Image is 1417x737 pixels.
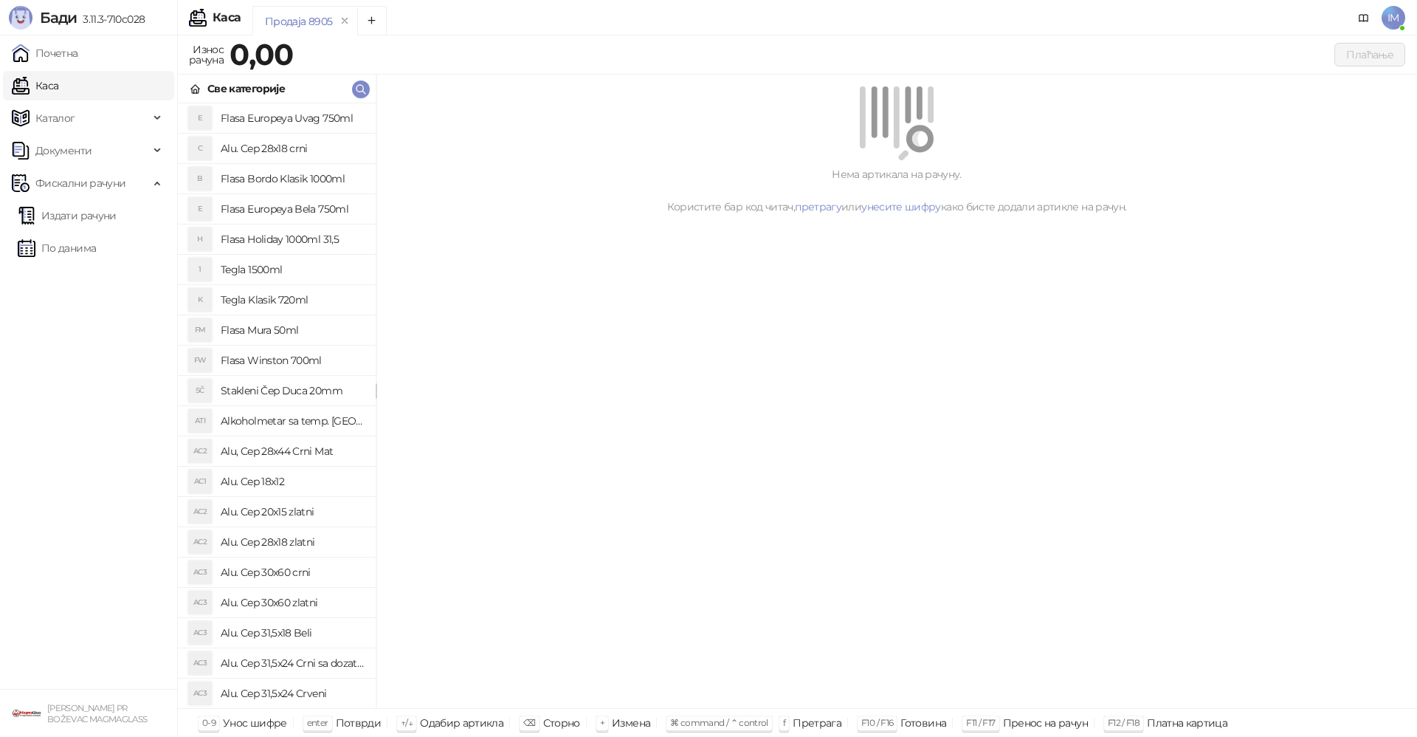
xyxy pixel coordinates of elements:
[861,717,893,728] span: F10 / F16
[221,379,364,402] h4: Stakleni Čep Duca 20mm
[221,621,364,645] h4: Alu. Cep 31,5x18 Beli
[207,80,285,97] div: Све категорије
[188,470,212,493] div: AC1
[35,168,125,198] span: Фискални рачуни
[1003,713,1088,733] div: Пренос на рачун
[202,717,216,728] span: 0-9
[188,258,212,281] div: 1
[188,591,212,614] div: AC3
[188,621,212,645] div: AC3
[221,106,364,130] h4: Flasa Europeya Uvag 750ml
[188,137,212,160] div: C
[221,227,364,251] h4: Flasa Holiday 1000ml 31,5
[793,713,841,733] div: Претрага
[307,717,328,728] span: enter
[221,439,364,463] h4: Alu, Cep 28x44 Crni Mat
[188,349,212,372] div: FW
[178,103,376,708] div: grid
[1334,43,1405,66] button: Плаћање
[265,13,332,30] div: Продаја 8905
[18,201,117,230] a: Издати рачуни
[188,409,212,433] div: ATI
[1352,6,1376,30] a: Документација
[221,197,364,221] h4: Flasa Europeya Bela 750ml
[188,530,212,554] div: AC2
[188,500,212,524] div: AC2
[394,166,1399,215] div: Нема артикала на рачуну. Користите бар код читач, или како бисте додали артикле на рачун.
[221,682,364,705] h4: Alu. Cep 31,5x24 Crveni
[357,6,387,35] button: Add tab
[47,703,147,724] small: [PERSON_NAME] PR BOŽEVAC MAGMAGLASS
[670,717,768,728] span: ⌘ command / ⌃ control
[40,9,77,27] span: Бади
[795,200,841,213] a: претрагу
[188,106,212,130] div: E
[335,15,354,27] button: remove
[221,318,364,342] h4: Flasa Mura 50ml
[221,470,364,493] h4: Alu. Cep 18x12
[221,561,364,584] h4: Alu. Cep 30x60 crni
[900,713,946,733] div: Готовина
[188,651,212,675] div: AC3
[420,713,503,733] div: Одабир артикла
[612,713,650,733] div: Измена
[221,349,364,372] h4: Flasa Winston 700ml
[12,71,58,100] a: Каса
[221,288,364,312] h4: Tegla Klasik 720ml
[9,6,32,30] img: Logo
[221,500,364,524] h4: Alu. Cep 20x15 zlatni
[35,136,92,165] span: Документи
[221,409,364,433] h4: Alkoholmetar sa temp. [GEOGRAPHIC_DATA]
[188,227,212,251] div: H
[188,379,212,402] div: SČ
[188,167,212,191] div: B
[221,258,364,281] h4: Tegla 1500ml
[223,713,287,733] div: Унос шифре
[188,682,212,705] div: AC3
[783,717,785,728] span: f
[186,40,227,69] div: Износ рачуна
[523,717,535,728] span: ⌫
[221,167,364,191] h4: Flasa Bordo Klasik 1000ml
[188,561,212,584] div: AC3
[12,699,41,728] img: 64x64-companyLogo-1893ffd3-f8d7-40ed-872e-741d608dc9d9.png
[543,713,580,733] div: Сторно
[221,591,364,614] h4: Alu. Cep 30x60 zlatni
[188,288,212,312] div: K
[600,717,604,728] span: +
[401,717,413,728] span: ↑/↓
[336,713,382,733] div: Потврди
[35,103,75,133] span: Каталог
[221,530,364,554] h4: Alu. Cep 28x18 zlatni
[18,233,96,263] a: По данима
[77,13,145,26] span: 3.11.3-710c028
[966,717,995,728] span: F11 / F17
[188,197,212,221] div: E
[861,200,941,213] a: унесите шифру
[221,137,364,160] h4: Alu. Cep 28x18 crni
[1147,713,1227,733] div: Платна картица
[213,12,241,24] div: Каса
[188,439,212,463] div: AC2
[1108,717,1140,728] span: F12 / F18
[188,318,212,342] div: FM
[230,36,293,72] strong: 0,00
[1382,6,1405,30] span: IM
[12,38,78,68] a: Почетна
[221,651,364,675] h4: Alu. Cep 31,5x24 Crni sa dozatorom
